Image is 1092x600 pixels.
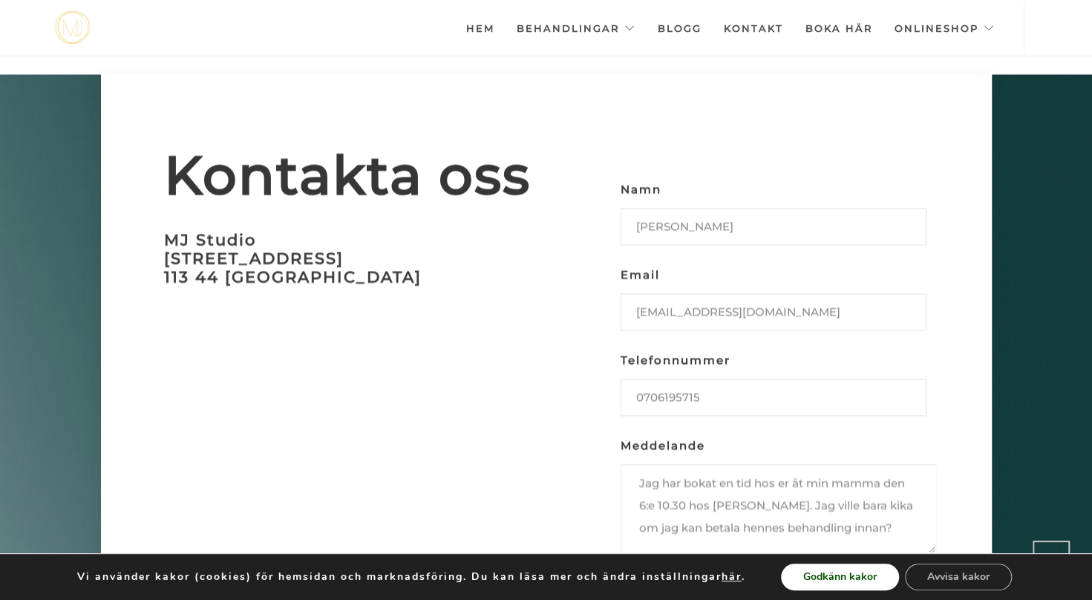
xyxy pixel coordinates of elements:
[621,208,926,245] input: Namn
[621,379,926,416] input: Telefonnummer
[55,11,90,45] img: mjstudio
[77,570,745,584] p: Vi använder kakor (cookies) för hemsidan och marknadsföring. Du kan läsa mer och ändra inställnin...
[621,178,926,260] label: Namn
[516,2,635,54] a: Behandlingar
[621,464,936,553] textarea: Meddelande
[55,11,90,45] a: mjstudio mjstudio mjstudio
[621,349,926,431] label: Telefonnummer
[621,434,936,568] label: Meddelande
[621,264,926,345] label: Email
[621,293,926,330] input: Email
[164,149,546,200] span: Kontakta oss
[465,2,494,54] a: Hem
[905,564,1012,590] button: Avvisa kakor
[723,2,782,54] a: Kontakt
[805,2,872,54] a: Boka här
[781,564,899,590] button: Godkänn kakor
[164,230,546,286] h3: MJ Studio [STREET_ADDRESS] 113 44 [GEOGRAPHIC_DATA]
[722,570,742,584] button: här
[894,2,994,54] a: Onlineshop
[657,2,701,54] a: Blogg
